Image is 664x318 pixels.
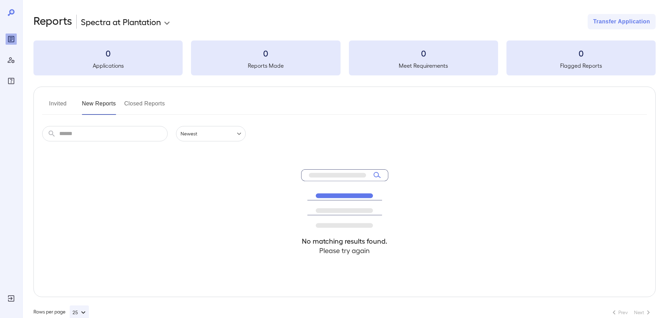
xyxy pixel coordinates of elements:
div: Manage Users [6,54,17,66]
p: Spectra at Plantation [81,16,161,27]
button: New Reports [82,98,116,115]
div: Reports [6,34,17,45]
h5: Meet Requirements [349,61,498,70]
h3: 0 [191,47,340,59]
div: Log Out [6,293,17,304]
h3: 0 [33,47,183,59]
div: FAQ [6,75,17,87]
h2: Reports [33,14,72,29]
button: Closed Reports [124,98,165,115]
h4: No matching results found. [301,236,388,246]
h5: Applications [33,61,183,70]
h4: Please try again [301,246,388,255]
button: Transfer Application [588,14,656,29]
nav: pagination navigation [607,307,656,318]
h5: Flagged Reports [506,61,656,70]
button: Invited [42,98,74,115]
summary: 0Applications0Reports Made0Meet Requirements0Flagged Reports [33,40,656,75]
h3: 0 [506,47,656,59]
div: Newest [176,126,246,141]
h3: 0 [349,47,498,59]
h5: Reports Made [191,61,340,70]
